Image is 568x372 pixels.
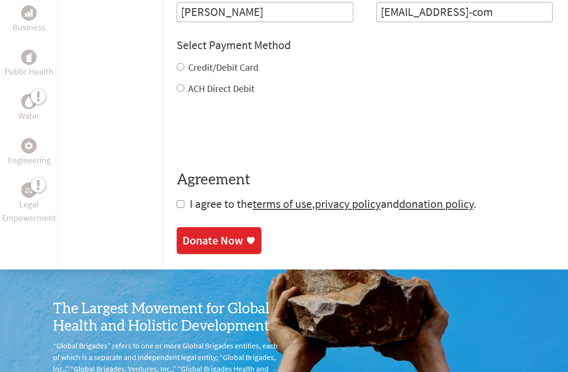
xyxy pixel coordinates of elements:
a: Public HealthPublic Health [4,50,53,78]
a: terms of use [253,196,312,211]
div: Engineering [21,138,37,154]
h3: The Largest Movement for Global Health and Holistic Development [53,300,284,335]
h4: Select Payment Method [177,38,553,53]
p: Business [13,21,45,34]
img: Water [25,96,33,107]
p: Public Health [4,65,53,78]
p: Legal Empowerment [2,198,56,225]
input: Enter Full Name [177,2,353,22]
label: ACH Direct Debit [188,82,255,94]
p: Water [18,109,39,123]
img: Legal Empowerment [25,187,33,193]
div: Water [21,94,37,109]
a: Donate Now [177,227,261,254]
a: BusinessBusiness [13,5,45,34]
img: Public Health [25,52,33,62]
label: Credit/Debit Card [188,61,258,73]
a: donation policy [399,196,474,211]
a: EngineeringEngineering [8,138,51,167]
div: Donate Now [182,233,243,248]
p: Engineering [8,154,51,167]
a: WaterWater [18,94,39,123]
span: I agree to the , and . [190,196,477,211]
input: Your Email [376,2,553,22]
img: Engineering [25,142,33,150]
div: Legal Empowerment [21,182,37,198]
iframe: reCAPTCHA [177,115,323,152]
div: Public Health [21,50,37,65]
h4: Agreement [177,171,553,189]
img: Business [25,9,33,17]
a: privacy policy [315,196,381,211]
a: Legal EmpowermentLegal Empowerment [2,182,56,225]
div: Business [21,5,37,21]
